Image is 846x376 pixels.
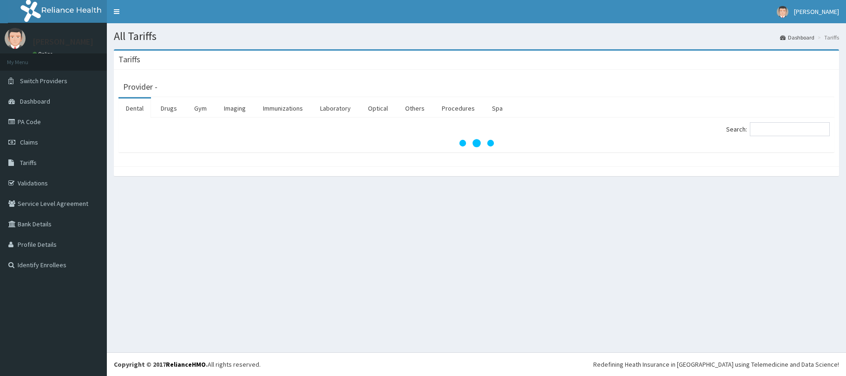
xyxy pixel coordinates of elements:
[20,77,67,85] span: Switch Providers
[780,33,814,41] a: Dashboard
[20,97,50,106] span: Dashboard
[815,33,839,41] li: Tariffs
[153,99,184,118] a: Drugs
[434,99,482,118] a: Procedures
[107,352,846,376] footer: All rights reserved.
[313,99,358,118] a: Laboratory
[593,360,839,369] div: Redefining Heath Insurance in [GEOGRAPHIC_DATA] using Telemedicine and Data Science!
[458,125,495,162] svg: audio-loading
[187,99,214,118] a: Gym
[398,99,432,118] a: Others
[33,38,93,46] p: [PERSON_NAME]
[777,6,788,18] img: User Image
[118,99,151,118] a: Dental
[256,99,310,118] a: Immunizations
[114,360,208,369] strong: Copyright © 2017 .
[20,138,38,146] span: Claims
[361,99,395,118] a: Optical
[216,99,253,118] a: Imaging
[750,122,830,136] input: Search:
[166,360,206,369] a: RelianceHMO
[123,83,157,91] h3: Provider -
[485,99,510,118] a: Spa
[5,28,26,49] img: User Image
[20,158,37,167] span: Tariffs
[114,30,839,42] h1: All Tariffs
[118,55,140,64] h3: Tariffs
[33,51,55,57] a: Online
[726,122,830,136] label: Search:
[794,7,839,16] span: [PERSON_NAME]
